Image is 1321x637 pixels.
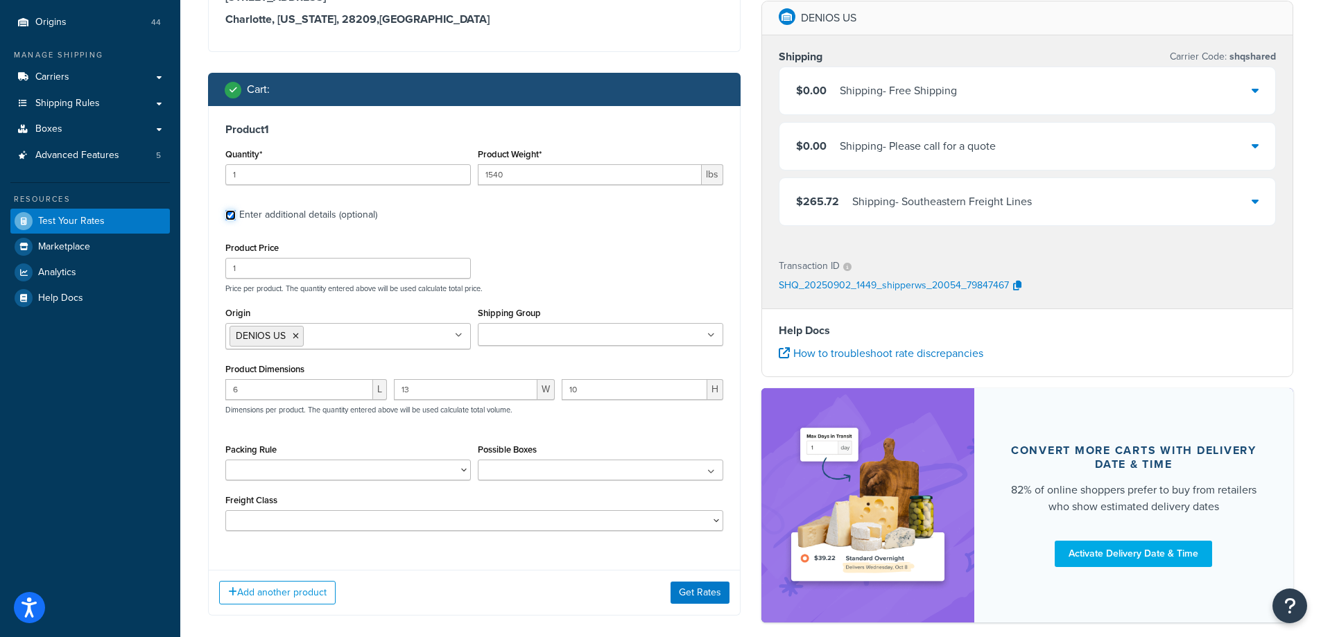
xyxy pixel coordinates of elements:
[840,81,957,101] div: Shipping - Free Shipping
[1008,444,1261,471] div: Convert more carts with delivery date & time
[840,137,996,156] div: Shipping - Please call for a quote
[156,150,161,162] span: 5
[38,293,83,304] span: Help Docs
[10,260,170,285] a: Analytics
[537,379,555,400] span: W
[779,322,1277,339] h4: Help Docs
[1055,541,1212,567] a: Activate Delivery Date & Time
[779,50,822,64] h3: Shipping
[707,379,723,400] span: H
[10,116,170,142] a: Boxes
[478,444,537,455] label: Possible Boxes
[219,581,336,604] button: Add another product
[225,364,304,374] label: Product Dimensions
[478,308,541,318] label: Shipping Group
[10,234,170,259] a: Marketplace
[1272,588,1307,623] button: Open Resource Center
[1008,482,1261,515] div: 82% of online shoppers prefer to buy from retailers who show estimated delivery dates
[225,149,262,159] label: Quantity*
[10,193,170,205] div: Resources
[10,209,170,234] a: Test Your Rates
[796,193,839,209] span: $265.72
[10,286,170,311] a: Help Docs
[779,276,1009,297] p: SHQ_20250902_1449_shipperws_20054_79847467
[801,8,856,28] p: DENIOS US
[782,409,953,602] img: feature-image-ddt-36eae7f7280da8017bfb280eaccd9c446f90b1fe08728e4019434db127062ab4.png
[35,150,119,162] span: Advanced Features
[225,243,279,253] label: Product Price
[35,17,67,28] span: Origins
[35,71,69,83] span: Carriers
[239,205,377,225] div: Enter additional details (optional)
[35,98,100,110] span: Shipping Rules
[796,82,827,98] span: $0.00
[151,17,161,28] span: 44
[225,123,723,137] h3: Product 1
[10,10,170,35] a: Origins44
[373,379,387,400] span: L
[10,49,170,61] div: Manage Shipping
[478,149,542,159] label: Product Weight*
[225,444,277,455] label: Packing Rule
[10,10,170,35] li: Origins
[10,64,170,90] a: Carriers
[852,192,1032,211] div: Shipping - Southeastern Freight Lines
[10,143,170,168] li: Advanced Features
[779,256,840,276] p: Transaction ID
[225,308,250,318] label: Origin
[1170,47,1276,67] p: Carrier Code:
[247,83,270,96] h2: Cart :
[35,123,62,135] span: Boxes
[38,216,105,227] span: Test Your Rates
[779,345,983,361] a: How to troubleshoot rate discrepancies
[225,12,723,26] h3: Charlotte, [US_STATE], 28209 , [GEOGRAPHIC_DATA]
[222,405,512,415] p: Dimensions per product. The quantity entered above will be used calculate total volume.
[10,143,170,168] a: Advanced Features5
[796,138,827,154] span: $0.00
[222,283,727,293] p: Price per product. The quantity entered above will be used calculate total price.
[225,495,277,505] label: Freight Class
[1227,49,1276,64] span: shqshared
[225,210,236,220] input: Enter additional details (optional)
[671,582,729,604] button: Get Rates
[236,329,286,343] span: DENIOS US
[478,164,702,185] input: 0.00
[702,164,723,185] span: lbs
[225,164,471,185] input: 0.0
[10,91,170,116] a: Shipping Rules
[38,241,90,253] span: Marketplace
[38,267,76,279] span: Analytics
